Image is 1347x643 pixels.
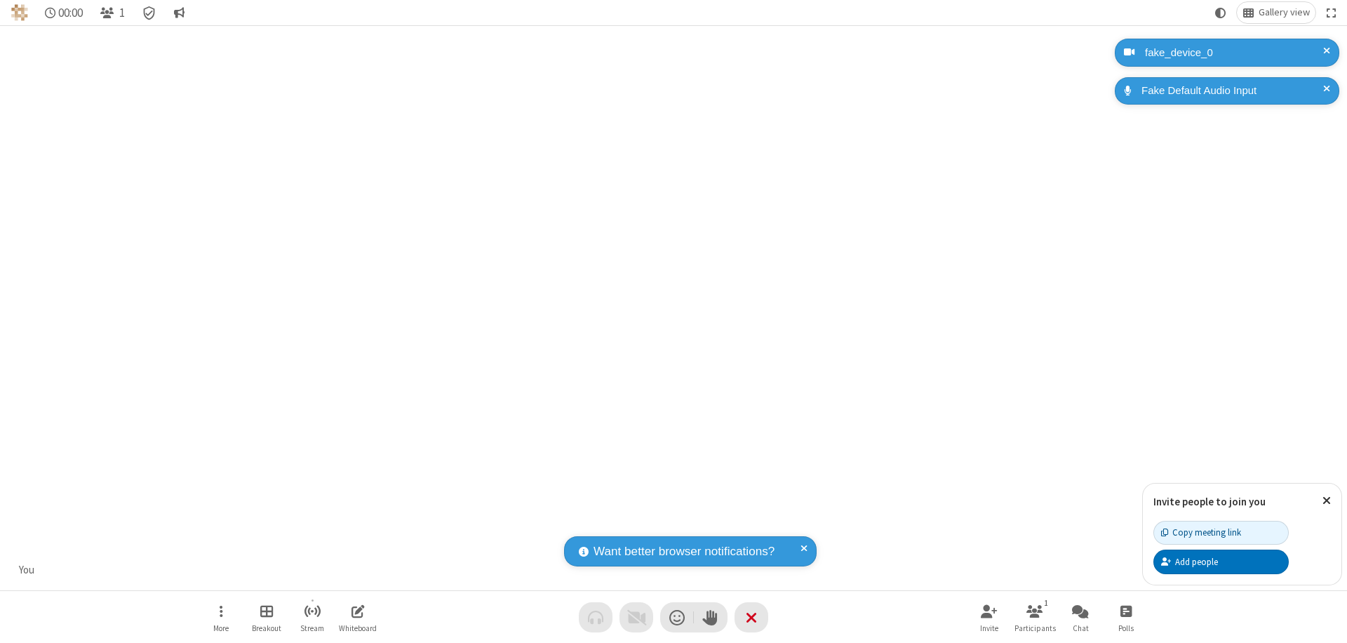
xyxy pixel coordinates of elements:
[968,597,1010,637] button: Invite participants (⌘+Shift+I)
[980,624,998,632] span: Invite
[1014,624,1056,632] span: Participants
[1312,484,1341,518] button: Close popover
[1259,7,1310,18] span: Gallery view
[337,597,379,637] button: Open shared whiteboard
[1237,2,1315,23] button: Change layout
[1040,597,1052,609] div: 1
[300,624,324,632] span: Stream
[94,2,130,23] button: Open participant list
[339,624,377,632] span: Whiteboard
[1153,495,1266,508] label: Invite people to join you
[579,602,612,632] button: Audio problem - check your Internet connection or call by phone
[1153,550,1289,574] button: Add people
[1153,521,1289,545] button: Copy meeting link
[594,543,775,561] span: Want better browser notifications?
[1321,2,1342,23] button: Fullscreen
[1014,597,1056,637] button: Open participant list
[39,2,89,23] div: Timer
[1137,83,1329,99] div: Fake Default Audio Input
[1105,597,1147,637] button: Open poll
[252,624,281,632] span: Breakout
[246,597,288,637] button: Manage Breakout Rooms
[213,624,229,632] span: More
[14,562,40,578] div: You
[1118,624,1134,632] span: Polls
[168,2,190,23] button: Conversation
[1161,526,1241,539] div: Copy meeting link
[735,602,768,632] button: End or leave meeting
[660,602,694,632] button: Send a reaction
[58,6,83,20] span: 00:00
[619,602,653,632] button: Video
[136,2,163,23] div: Meeting details Encryption enabled
[1059,597,1101,637] button: Open chat
[200,597,242,637] button: Open menu
[1209,2,1232,23] button: Using system theme
[694,602,728,632] button: Raise hand
[1140,45,1329,61] div: fake_device_0
[119,6,125,20] span: 1
[11,4,28,21] img: QA Selenium DO NOT DELETE OR CHANGE
[1073,624,1089,632] span: Chat
[291,597,333,637] button: Start streaming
